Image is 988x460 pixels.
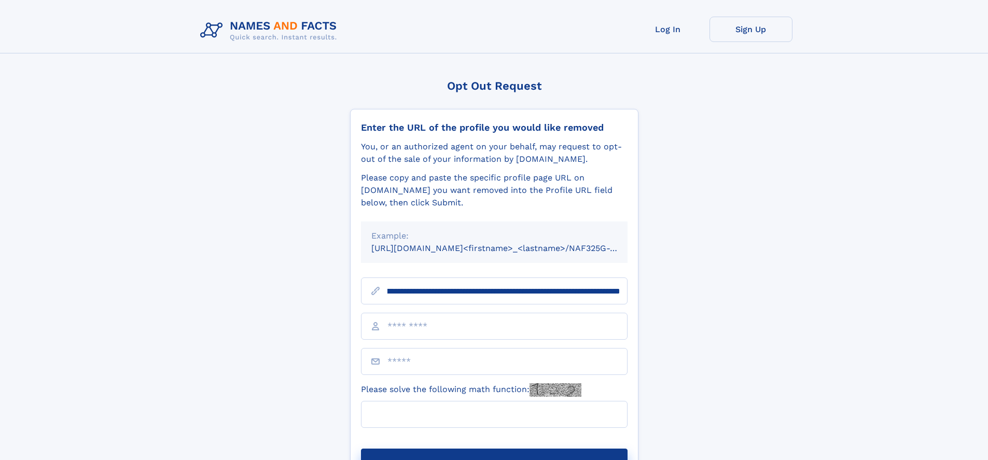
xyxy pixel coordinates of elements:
[627,17,709,42] a: Log In
[371,243,647,253] small: [URL][DOMAIN_NAME]<firstname>_<lastname>/NAF325G-xxxxxxxx
[361,122,628,133] div: Enter the URL of the profile you would like removed
[196,17,345,45] img: Logo Names and Facts
[350,79,638,92] div: Opt Out Request
[371,230,617,242] div: Example:
[709,17,792,42] a: Sign Up
[361,383,581,397] label: Please solve the following math function:
[361,141,628,165] div: You, or an authorized agent on your behalf, may request to opt-out of the sale of your informatio...
[361,172,628,209] div: Please copy and paste the specific profile page URL on [DOMAIN_NAME] you want removed into the Pr...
